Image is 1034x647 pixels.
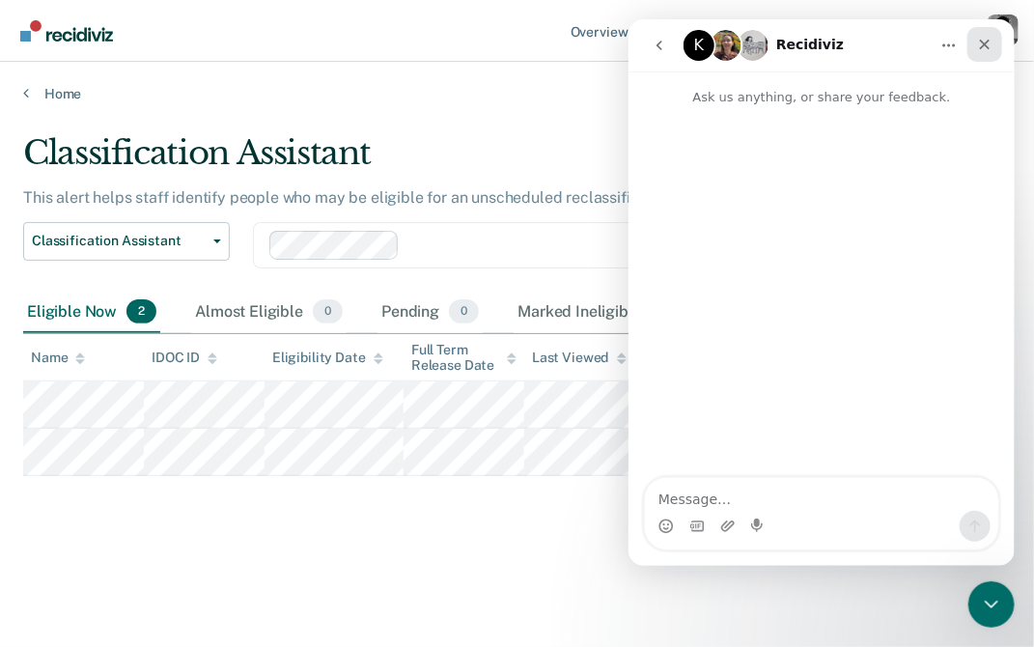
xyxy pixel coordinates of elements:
span: 0 [449,299,479,324]
div: Full Term Release Date [411,342,517,375]
button: Classification Assistant [23,222,230,261]
a: Home [23,85,1011,102]
iframe: Intercom live chat [629,19,1015,566]
p: This alert helps staff identify people who may be eligible for an unscheduled reclassification to... [23,188,849,207]
span: 0 [313,299,343,324]
span: Classification Assistant [32,233,206,249]
iframe: Intercom live chat [968,581,1015,628]
div: Name [31,350,85,366]
button: Profile dropdown button [988,14,1019,45]
div: Marked Ineligible0 [514,292,685,334]
div: Last Viewed [532,350,626,366]
div: Eligible Now2 [23,292,160,334]
span: 2 [126,299,156,324]
div: Pending0 [377,292,483,334]
div: Classification Assistant [23,133,954,188]
div: Eligibility Date [272,350,383,366]
img: Recidiviz [20,20,113,42]
div: Almost Eligible0 [191,292,347,334]
div: IDOC ID [152,350,217,366]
